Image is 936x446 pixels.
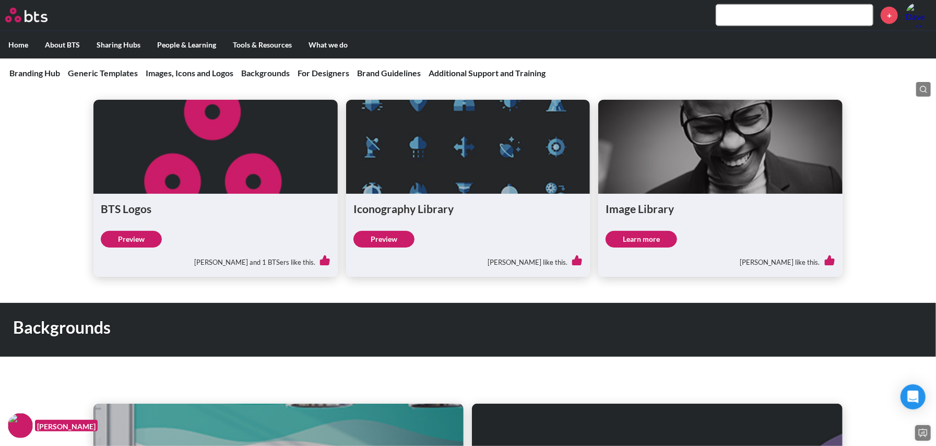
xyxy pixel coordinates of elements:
a: Preview [353,231,414,248]
a: Backgrounds [241,68,290,78]
a: Preview [101,231,162,248]
h1: Iconography Library [353,201,583,216]
a: Profile [906,3,931,28]
img: F [8,413,33,438]
a: Images, Icons and Logos [146,68,233,78]
a: Generic Templates [68,68,138,78]
img: Dave Ackley [906,3,931,28]
a: Go home [5,8,67,22]
figcaption: [PERSON_NAME] [35,420,98,432]
label: What we do [300,31,356,58]
label: Sharing Hubs [88,31,149,58]
h1: Image Library [606,201,835,216]
a: + [881,7,898,24]
div: [PERSON_NAME] like this. [606,248,835,269]
label: About BTS [37,31,88,58]
div: [PERSON_NAME] and 1 BTSers like this. [101,248,330,269]
a: Learn more [606,231,677,248]
h1: Backgrounds [13,316,650,339]
div: [PERSON_NAME] like this. [353,248,583,269]
div: Open Intercom Messenger [901,384,926,409]
a: Additional Support and Training [429,68,546,78]
h1: BTS Logos [101,201,330,216]
label: People & Learning [149,31,224,58]
label: Tools & Resources [224,31,300,58]
img: BTS Logo [5,8,48,22]
a: For Designers [298,68,349,78]
a: Branding Hub [9,68,60,78]
a: Brand Guidelines [357,68,421,78]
